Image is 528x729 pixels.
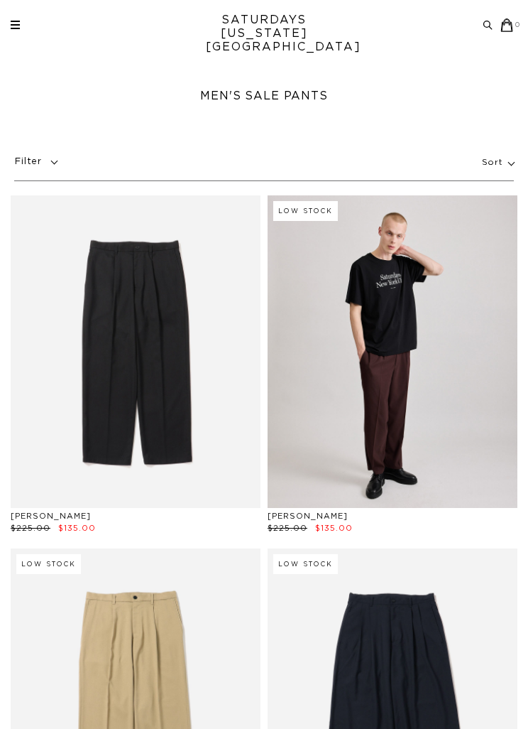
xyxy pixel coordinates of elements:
[273,554,338,574] div: Low Stock
[515,22,521,28] small: 0
[206,13,323,54] a: SATURDAYS[US_STATE][GEOGRAPHIC_DATA]
[14,150,64,175] p: Filter
[58,524,96,532] span: $135.00
[482,146,514,179] p: Sort
[268,524,307,532] span: $225.00
[16,554,81,574] div: Low Stock
[500,18,521,32] a: 0
[11,512,91,520] a: [PERSON_NAME]
[11,524,50,532] span: $225.00
[268,512,348,520] a: [PERSON_NAME]
[273,201,338,221] div: Low Stock
[315,524,353,532] span: $135.00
